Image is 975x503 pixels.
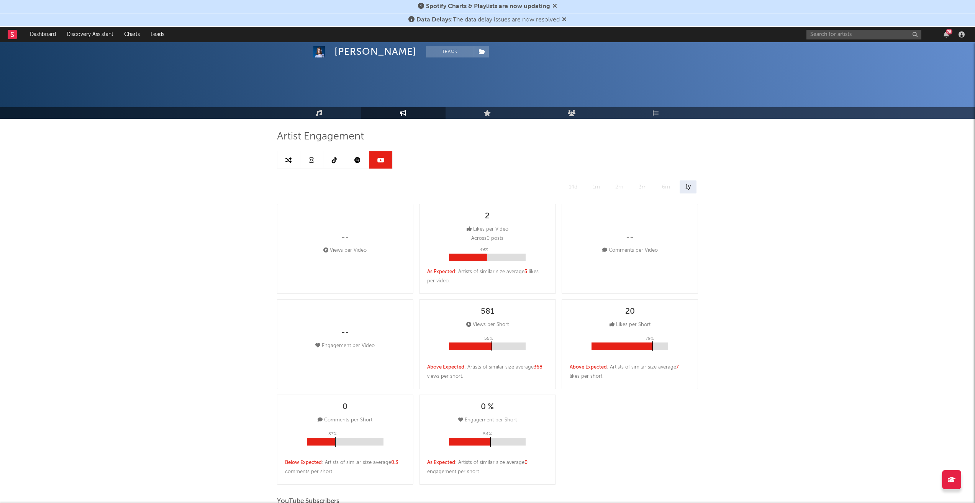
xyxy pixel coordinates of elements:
[656,180,676,193] div: 6m
[481,307,494,316] div: 581
[426,46,474,57] button: Track
[334,46,416,57] div: [PERSON_NAME]
[471,234,503,243] p: Across 0 posts
[587,180,606,193] div: 1m
[342,403,347,412] div: 0
[467,225,508,234] div: Likes per Video
[680,180,696,193] div: 1y
[610,320,651,329] div: Likes per Short
[534,365,542,370] span: 368
[427,269,455,274] span: As Expected
[285,458,406,477] div: : Artists of similar size average comments per short .
[458,416,517,425] div: Engagement per Short
[806,30,921,39] input: Search for artists
[427,267,548,286] div: : Artists of similar size average likes per video .
[602,246,658,255] div: Comments per Video
[524,460,528,465] span: 0
[323,246,367,255] div: Views per Video
[328,429,337,439] p: 37 %
[416,17,560,23] span: : The data delay issues are now resolved
[427,460,455,465] span: As Expected
[426,3,550,10] span: Spotify Charts & Playlists are now updating
[427,458,548,477] div: : Artists of similar size average engagement per short .
[676,365,679,370] span: 7
[61,27,119,42] a: Discovery Assistant
[562,17,567,23] span: Dismiss
[480,245,488,254] p: 49 %
[485,212,490,221] div: 2
[646,334,654,343] p: 79 %
[625,307,635,316] div: 20
[524,269,527,274] span: 3
[570,365,607,370] span: Above Expected
[341,328,349,338] div: --
[318,416,372,425] div: Comments per Short
[315,341,375,351] div: Engagement per Video
[626,233,634,242] div: --
[25,27,61,42] a: Dashboard
[483,429,492,439] p: 54 %
[119,27,145,42] a: Charts
[946,29,952,34] div: 78
[427,363,548,381] div: : Artists of similar size average views per short .
[484,334,493,343] p: 55 %
[391,460,398,465] span: 0,3
[466,320,509,329] div: Views per Short
[944,31,949,38] button: 78
[481,403,494,412] div: 0 %
[552,3,557,10] span: Dismiss
[277,132,364,141] span: Artist Engagement
[416,17,451,23] span: Data Delays
[563,180,583,193] div: 14d
[341,233,349,242] div: --
[610,180,629,193] div: 2m
[633,180,652,193] div: 3m
[427,365,464,370] span: Above Expected
[145,27,170,42] a: Leads
[570,363,690,381] div: : Artists of similar size average likes per short .
[285,460,322,465] span: Below Expected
